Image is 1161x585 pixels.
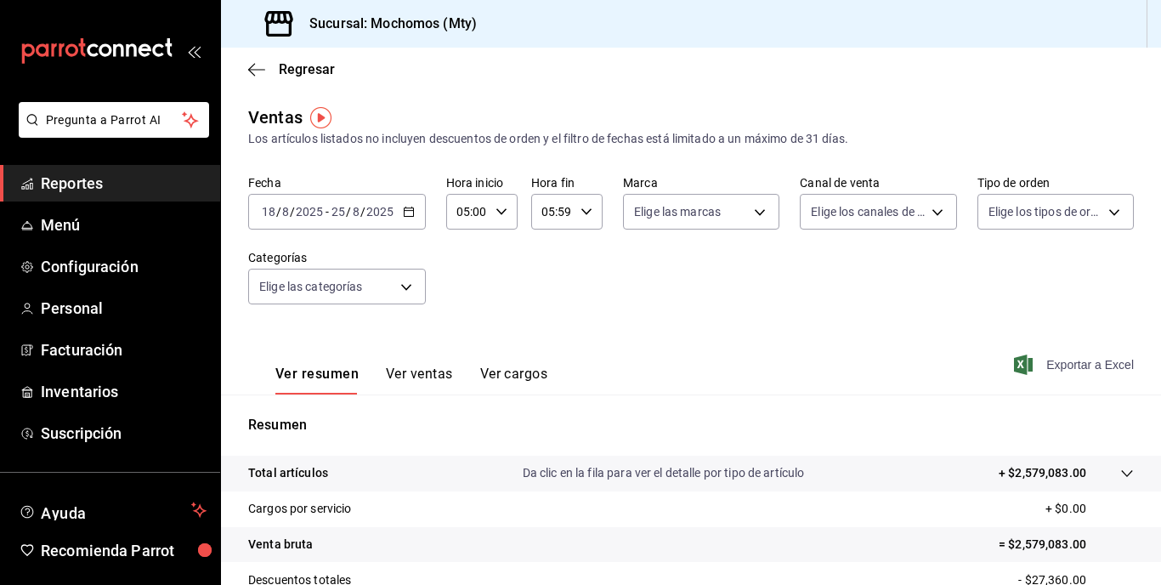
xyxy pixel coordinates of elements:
span: Inventarios [41,380,207,403]
p: + $2,579,083.00 [999,464,1086,482]
span: Configuración [41,255,207,278]
span: Menú [41,213,207,236]
input: -- [281,205,290,219]
span: Reportes [41,172,207,195]
label: Canal de venta [800,177,956,189]
input: -- [352,205,360,219]
span: Elige las marcas [634,203,721,220]
span: Recomienda Parrot [41,539,207,562]
p: Total artículos [248,464,328,482]
button: open_drawer_menu [187,44,201,58]
label: Tipo de orden [977,177,1134,189]
span: / [276,205,281,219]
button: Ver ventas [386,366,453,395]
input: ---- [295,205,324,219]
span: Pregunta a Parrot AI [46,111,183,129]
button: Ver resumen [275,366,359,395]
span: Regresar [279,61,335,77]
span: Personal [41,297,207,320]
p: Venta bruta [248,536,313,554]
span: Elige los tipos de orden [988,203,1102,220]
label: Fecha [248,177,426,189]
img: Tooltip marker [310,107,331,128]
input: ---- [365,205,394,219]
label: Marca [623,177,779,189]
span: Elige las categorías [259,278,363,295]
input: -- [261,205,276,219]
div: Ventas [248,105,303,130]
span: / [360,205,365,219]
button: Pregunta a Parrot AI [19,102,209,138]
label: Hora fin [531,177,603,189]
label: Hora inicio [446,177,518,189]
span: / [346,205,351,219]
input: -- [331,205,346,219]
span: - [326,205,329,219]
span: Facturación [41,338,207,361]
p: Da clic en la fila para ver el detalle por tipo de artículo [523,464,805,482]
button: Exportar a Excel [1017,355,1134,375]
span: / [290,205,295,219]
button: Ver cargos [480,366,548,395]
span: Elige los canales de venta [811,203,925,220]
span: Suscripción [41,422,207,445]
p: = $2,579,083.00 [999,536,1134,554]
p: Cargos por servicio [248,500,352,518]
span: Ayuda [41,500,184,520]
p: Resumen [248,415,1134,435]
div: Los artículos listados no incluyen descuentos de orden y el filtro de fechas está limitado a un m... [248,130,1134,148]
div: navigation tabs [275,366,547,395]
button: Regresar [248,61,335,77]
a: Pregunta a Parrot AI [12,123,209,141]
label: Categorías [248,252,426,264]
h3: Sucursal: Mochomos (Mty) [296,14,477,34]
p: + $0.00 [1045,500,1134,518]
